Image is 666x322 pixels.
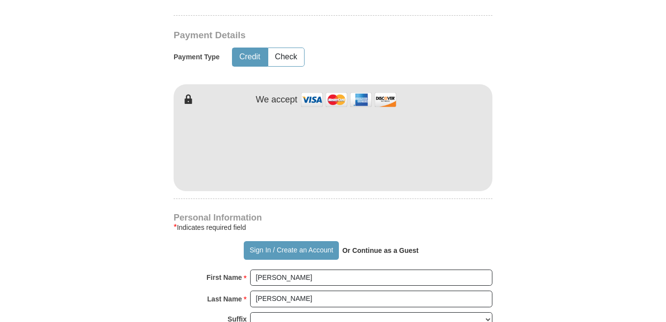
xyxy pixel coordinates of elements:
button: Check [268,48,304,66]
button: Credit [232,48,267,66]
strong: First Name [206,271,242,284]
button: Sign In / Create an Account [244,241,338,260]
div: Indicates required field [174,222,492,233]
h4: Personal Information [174,214,492,222]
strong: Last Name [207,292,242,306]
h3: Payment Details [174,30,424,41]
strong: Or Continue as a Guest [342,247,419,254]
h4: We accept [256,95,298,105]
img: credit cards accepted [300,89,398,110]
h5: Payment Type [174,53,220,61]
